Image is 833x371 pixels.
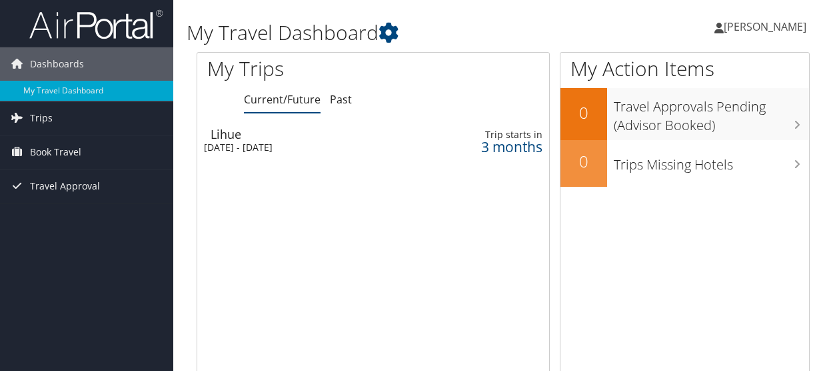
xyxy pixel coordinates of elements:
h1: My Action Items [560,55,809,83]
a: 0Travel Approvals Pending (Advisor Booked) [560,88,809,139]
span: Trips [30,101,53,135]
h2: 0 [560,150,607,173]
span: Book Travel [30,135,81,169]
a: Current/Future [244,92,321,107]
a: Past [330,92,352,107]
div: Lihue [211,128,419,140]
a: [PERSON_NAME] [714,7,820,47]
h1: My Travel Dashboard [187,19,608,47]
div: Trip starts in [460,129,542,141]
span: Travel Approval [30,169,100,203]
a: 0Trips Missing Hotels [560,140,809,187]
h3: Travel Approvals Pending (Advisor Booked) [614,91,809,135]
span: [PERSON_NAME] [724,19,806,34]
span: Dashboards [30,47,84,81]
h3: Trips Missing Hotels [614,149,809,174]
div: 3 months [460,141,542,153]
div: [DATE] - [DATE] [204,141,413,153]
h1: My Trips [207,55,393,83]
img: airportal-logo.png [29,9,163,40]
h2: 0 [560,101,607,124]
